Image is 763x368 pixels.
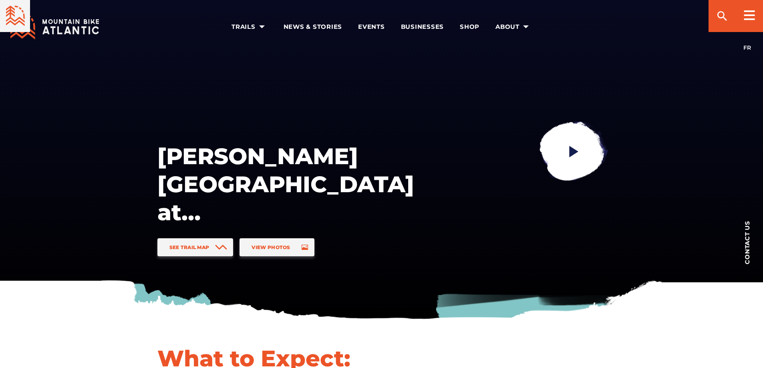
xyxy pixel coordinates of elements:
ion-icon: arrow dropdown [256,21,268,32]
ion-icon: search [716,10,729,22]
a: Contact us [731,208,763,276]
span: Trails [232,23,268,31]
span: Shop [460,23,479,31]
span: Events [358,23,385,31]
a: View Photos [240,238,314,256]
span: News & Stories [284,23,342,31]
a: See Trail Map [157,238,234,256]
span: See Trail Map [169,244,209,250]
a: FR [743,44,751,51]
span: Contact us [744,221,750,264]
span: Businesses [401,23,444,31]
ion-icon: play [566,144,581,159]
ion-icon: arrow dropdown [520,21,531,32]
h1: [PERSON_NAME][GEOGRAPHIC_DATA] at [GEOGRAPHIC_DATA] [157,142,414,226]
span: About [495,23,531,31]
span: View Photos [252,244,290,250]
